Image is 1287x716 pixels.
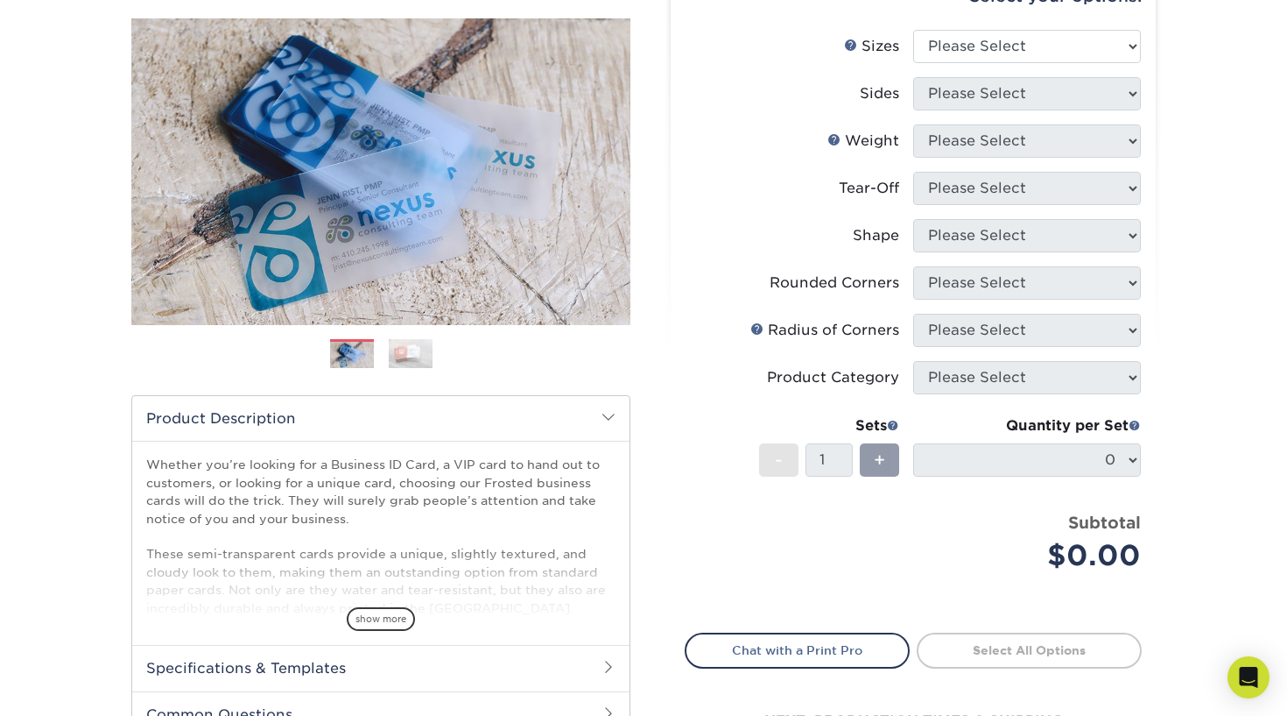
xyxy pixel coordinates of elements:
[330,340,374,371] img: Plastic Cards 01
[767,367,899,388] div: Product Category
[827,131,899,152] div: Weight
[759,415,899,436] div: Sets
[913,415,1141,436] div: Quantity per Set
[917,633,1142,668] a: Select All Options
[853,225,899,246] div: Shape
[775,447,783,473] span: -
[132,396,629,441] h2: Product Description
[347,607,415,631] span: show more
[844,36,899,57] div: Sizes
[874,447,885,473] span: +
[132,645,629,691] h2: Specifications & Templates
[926,535,1141,577] div: $0.00
[750,320,899,341] div: Radius of Corners
[389,338,433,369] img: Plastic Cards 02
[685,633,910,668] a: Chat with a Print Pro
[1068,513,1141,532] strong: Subtotal
[839,178,899,199] div: Tear-Off
[770,273,899,294] div: Rounded Corners
[860,83,899,104] div: Sides
[1227,656,1269,698] div: Open Intercom Messenger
